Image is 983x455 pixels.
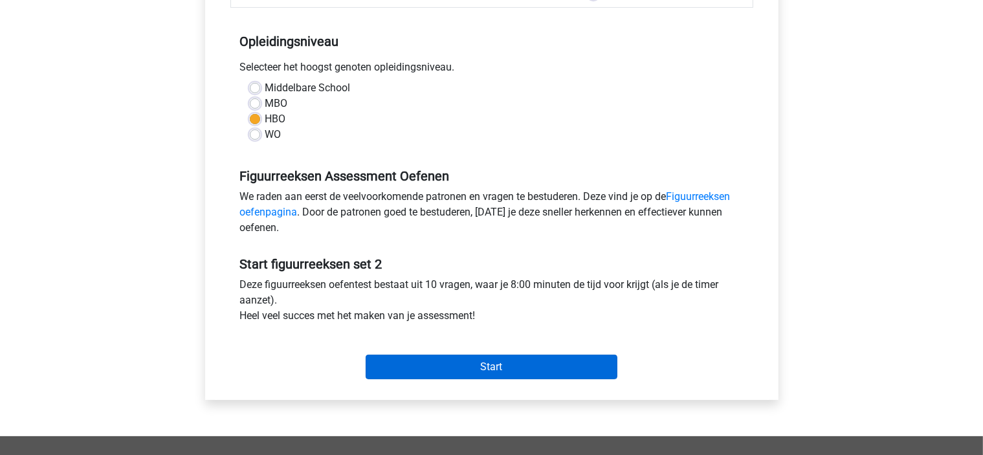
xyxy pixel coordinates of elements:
label: HBO [265,111,286,127]
div: Deze figuurreeksen oefentest bestaat uit 10 vragen, waar je 8:00 minuten de tijd voor krijgt (als... [230,277,753,329]
label: Middelbare School [265,80,351,96]
div: We raden aan eerst de veelvoorkomende patronen en vragen te bestuderen. Deze vind je op de . Door... [230,189,753,241]
input: Start [366,355,617,379]
h5: Start figuurreeksen set 2 [240,256,744,272]
label: MBO [265,96,288,111]
h5: Opleidingsniveau [240,28,744,54]
h5: Figuurreeksen Assessment Oefenen [240,168,744,184]
label: WO [265,127,282,142]
div: Selecteer het hoogst genoten opleidingsniveau. [230,60,753,80]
